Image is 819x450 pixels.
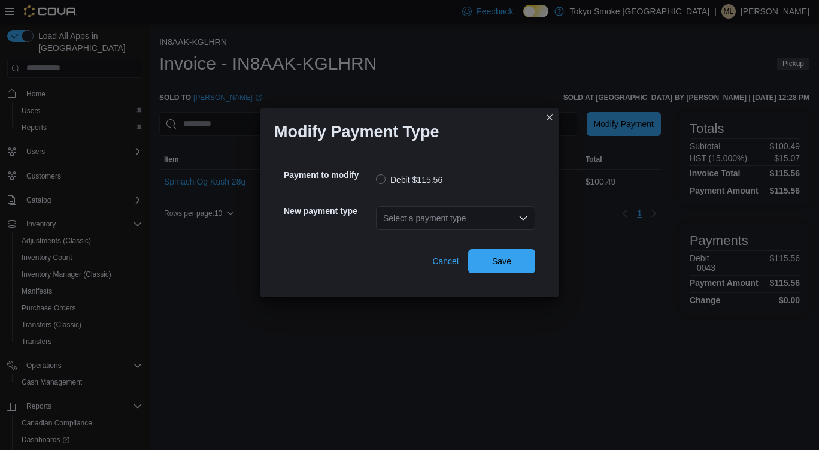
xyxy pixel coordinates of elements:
h5: Payment to modify [284,163,374,187]
button: Cancel [427,249,463,273]
span: Save [492,255,511,267]
label: Debit $115.56 [376,173,442,187]
h5: New payment type [284,199,374,223]
span: Cancel [432,255,459,267]
h1: Modify Payment Type [274,122,439,141]
button: Save [468,249,535,273]
input: Accessible screen reader label [383,211,384,225]
button: Closes this modal window [542,110,557,125]
button: Open list of options [518,213,528,223]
